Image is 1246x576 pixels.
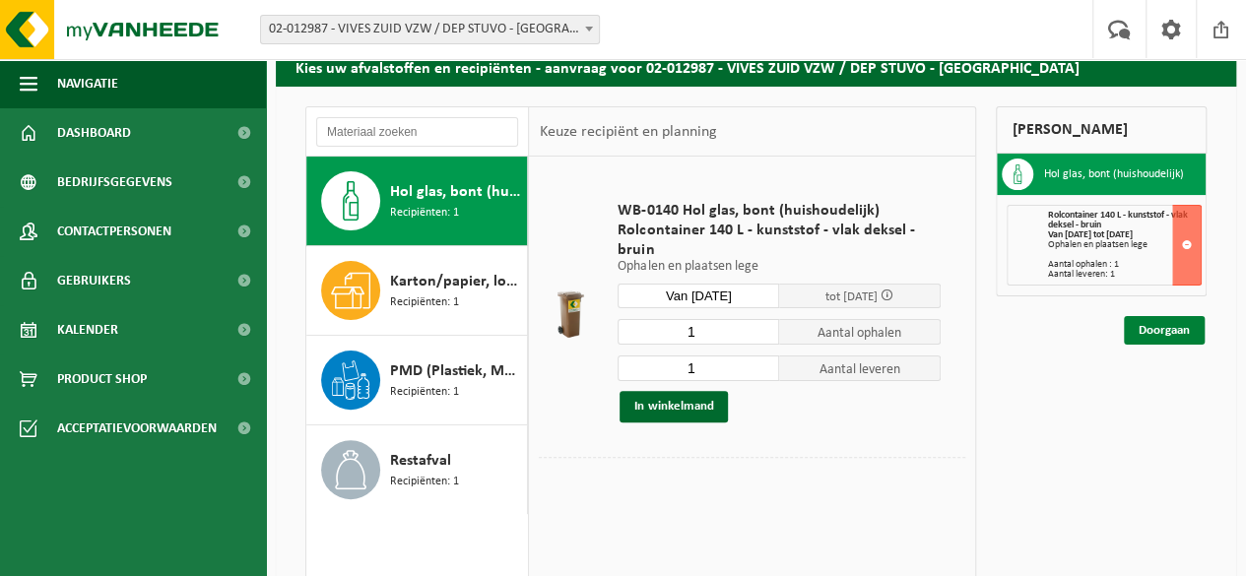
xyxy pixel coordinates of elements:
span: tot [DATE] [825,290,878,303]
span: Aantal leveren [779,355,941,381]
span: Gebruikers [57,256,131,305]
button: In winkelmand [620,391,728,422]
span: Bedrijfsgegevens [57,158,172,207]
h3: Hol glas, bont (huishoudelijk) [1043,159,1183,190]
span: Rolcontainer 140 L - kunststof - vlak deksel - bruin [618,221,941,260]
button: PMD (Plastiek, Metaal, Drankkartons) (bedrijven) Recipiënten: 1 [306,336,528,425]
span: WB-0140 Hol glas, bont (huishoudelijk) [618,201,941,221]
span: Dashboard [57,108,131,158]
div: Aantal ophalen : 1 [1047,260,1201,270]
div: [PERSON_NAME] [996,106,1207,154]
button: Restafval Recipiënten: 1 [306,425,528,514]
div: Aantal leveren: 1 [1047,270,1201,280]
input: Materiaal zoeken [316,117,518,147]
span: Navigatie [57,59,118,108]
p: Ophalen en plaatsen lege [618,260,941,274]
span: Hol glas, bont (huishoudelijk) [390,180,522,204]
span: Aantal ophalen [779,319,941,345]
span: Acceptatievoorwaarden [57,404,217,453]
div: Keuze recipiënt en planning [529,107,726,157]
div: Ophalen en plaatsen lege [1047,240,1201,250]
input: Selecteer datum [618,284,779,308]
span: Recipiënten: 1 [390,293,459,312]
span: Karton/papier, los (bedrijven) [390,270,522,293]
span: Restafval [390,449,451,473]
span: Contactpersonen [57,207,171,256]
a: Doorgaan [1124,316,1205,345]
span: 02-012987 - VIVES ZUID VZW / DEP STUVO - TORHOUT [260,15,600,44]
span: Recipiënten: 1 [390,204,459,223]
span: Recipiënten: 1 [390,383,459,402]
span: Product Shop [57,354,147,404]
span: Recipiënten: 1 [390,473,459,491]
span: Rolcontainer 140 L - kunststof - vlak deksel - bruin [1047,210,1187,230]
span: PMD (Plastiek, Metaal, Drankkartons) (bedrijven) [390,359,522,383]
span: Kalender [57,305,118,354]
button: Hol glas, bont (huishoudelijk) Recipiënten: 1 [306,157,528,246]
strong: Van [DATE] tot [DATE] [1047,229,1132,240]
button: Karton/papier, los (bedrijven) Recipiënten: 1 [306,246,528,336]
h2: Kies uw afvalstoffen en recipiënten - aanvraag voor 02-012987 - VIVES ZUID VZW / DEP STUVO - [GEO... [276,47,1236,86]
span: 02-012987 - VIVES ZUID VZW / DEP STUVO - TORHOUT [261,16,599,43]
